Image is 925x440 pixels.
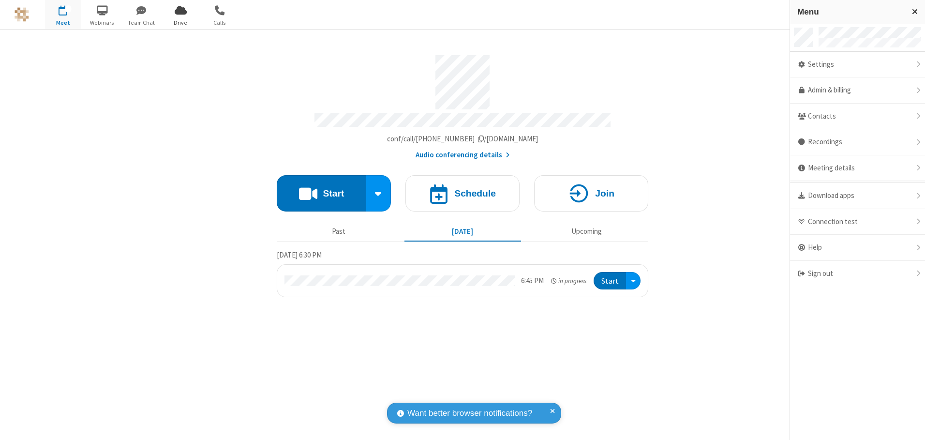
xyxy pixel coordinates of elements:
div: 6:45 PM [521,275,544,287]
a: Admin & billing [790,77,925,104]
div: Contacts [790,104,925,130]
button: Join [534,175,648,212]
button: [DATE] [404,222,521,241]
div: Help [790,235,925,261]
div: Sign out [790,261,925,287]
span: Webinars [84,18,120,27]
button: Upcoming [528,222,645,241]
div: Download apps [790,183,925,209]
div: 1 [65,5,72,13]
section: Today's Meetings [277,249,648,298]
span: Drive [163,18,199,27]
h4: Schedule [454,189,496,198]
button: Schedule [405,175,520,212]
div: Recordings [790,129,925,155]
span: [DATE] 6:30 PM [277,250,322,259]
div: Settings [790,52,925,78]
span: Want better browser notifications? [407,407,532,420]
button: Past [281,222,397,241]
span: Meet [45,18,81,27]
span: Team Chat [123,18,160,27]
em: in progress [551,276,586,286]
h4: Start [323,189,344,198]
button: Start [277,175,366,212]
section: Account details [277,48,648,161]
h3: Menu [797,7,903,16]
div: Meeting details [790,155,925,182]
div: Open menu [626,272,641,290]
span: Calls [202,18,238,27]
button: Start [594,272,626,290]
span: Copy my meeting room link [387,134,538,143]
button: Copy my meeting room linkCopy my meeting room link [387,134,538,145]
div: Connection test [790,209,925,235]
button: Audio conferencing details [416,150,510,161]
img: QA Selenium DO NOT DELETE OR CHANGE [15,7,29,22]
h4: Join [595,189,614,198]
div: Start conference options [366,175,391,212]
